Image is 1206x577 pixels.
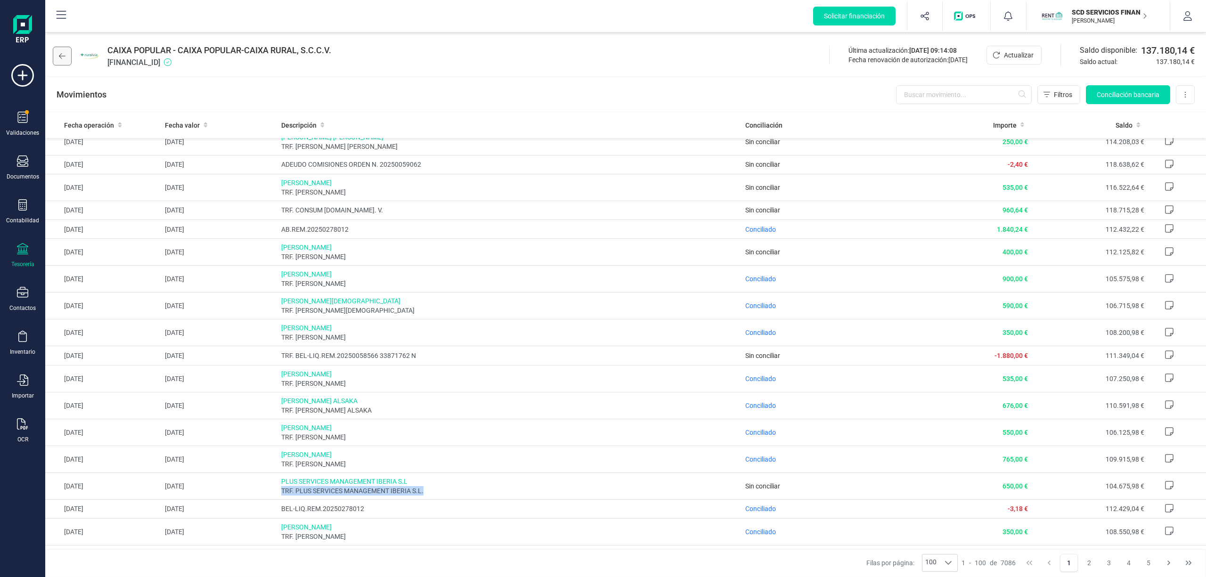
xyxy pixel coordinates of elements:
[45,346,161,365] td: [DATE]
[1042,6,1062,26] img: SC
[1002,275,1028,283] span: 900,00 €
[7,173,39,180] div: Documentos
[281,486,738,496] span: TRF. PLUS SERVICES MANAGEMENT IBERIA S.L.
[281,333,738,342] span: TRF. [PERSON_NAME]
[11,260,34,268] div: Tesorería
[745,528,776,536] span: Conciliado
[281,323,738,333] span: [PERSON_NAME]
[9,304,36,312] div: Contactos
[1040,554,1058,572] button: Previous Page
[161,472,277,499] td: [DATE]
[281,450,738,459] span: [PERSON_NAME]
[1032,499,1148,518] td: 112.429,04 €
[745,375,776,382] span: Conciliado
[1008,161,1028,168] span: -2,40 €
[1032,220,1148,239] td: 112.432,22 €
[281,396,738,406] span: [PERSON_NAME] ALSAKA
[745,206,780,214] span: Sin conciliar
[745,226,776,233] span: Conciliado
[1100,554,1118,572] button: Page 3
[1032,545,1148,572] td: 113.585,82 €
[1032,346,1148,365] td: 111.349,04 €
[1097,90,1159,99] span: Conciliación bancaria
[1086,85,1170,104] button: Conciliación bancaria
[1038,1,1158,31] button: SCSCD SERVICIOS FINANCIEROS SL[PERSON_NAME]
[45,128,161,155] td: [DATE]
[1002,206,1028,214] span: 960,64 €
[745,402,776,409] span: Conciliado
[281,205,738,215] span: TRF. CONSUM [DOMAIN_NAME]. V.
[1032,128,1148,155] td: 114.208,03 €
[45,266,161,293] td: [DATE]
[161,499,277,518] td: [DATE]
[1002,138,1028,146] span: 250,00 €
[1032,266,1148,293] td: 105.575,98 €
[45,446,161,472] td: [DATE]
[161,174,277,201] td: [DATE]
[990,558,997,568] span: de
[281,432,738,442] span: TRF. [PERSON_NAME]
[281,522,738,532] span: [PERSON_NAME]
[1002,248,1028,256] span: 400,00 €
[161,128,277,155] td: [DATE]
[281,142,738,151] span: TRF. [PERSON_NAME] [PERSON_NAME]
[10,348,35,356] div: Inventario
[161,220,277,239] td: [DATE]
[922,554,939,571] span: 100
[745,505,776,512] span: Conciliado
[1080,554,1098,572] button: Page 2
[994,352,1028,359] span: -1.880,00 €
[12,392,34,399] div: Importar
[1080,45,1137,56] span: Saldo disponible:
[1032,319,1148,346] td: 108.200,98 €
[866,554,958,572] div: Filas por página:
[45,239,161,266] td: [DATE]
[161,293,277,319] td: [DATE]
[1072,8,1147,17] p: SCD SERVICIOS FINANCIEROS SL
[281,423,738,432] span: [PERSON_NAME]
[17,436,28,443] div: OCR
[281,225,738,234] span: AB.REM.20250278012
[281,477,738,486] span: PLUS SERVICES MANAGEMENT IBERIA S.L
[948,1,985,31] button: Logo de OPS
[161,392,277,419] td: [DATE]
[1002,375,1028,382] span: 535,00 €
[281,459,738,469] span: TRF. [PERSON_NAME]
[45,518,161,545] td: [DATE]
[1160,554,1178,572] button: Next Page
[1002,455,1028,463] span: 765,00 €
[745,352,780,359] span: Sin conciliar
[962,558,1016,568] div: -
[954,11,979,21] img: Logo de OPS
[45,220,161,239] td: [DATE]
[975,558,986,568] span: 100
[1060,554,1078,572] button: Page 1
[281,379,738,388] span: TRF. [PERSON_NAME]
[45,545,161,572] td: [DATE]
[962,558,965,568] span: 1
[161,346,277,365] td: [DATE]
[6,129,39,137] div: Validaciones
[1141,44,1195,57] span: 137.180,14 €
[45,155,161,174] td: [DATE]
[1032,472,1148,499] td: 104.675,98 €
[1002,402,1028,409] span: 676,00 €
[848,55,968,65] div: Fecha renovación de autorización:
[745,275,776,283] span: Conciliado
[745,161,780,168] span: Sin conciliar
[161,266,277,293] td: [DATE]
[1020,554,1038,572] button: First Page
[281,369,738,379] span: [PERSON_NAME]
[745,329,776,336] span: Conciliado
[1037,85,1080,104] button: Filtros
[997,226,1028,233] span: 1.840,24 €
[161,419,277,446] td: [DATE]
[1002,184,1028,191] span: 535,00 €
[107,57,331,68] span: [FINANCIAL_ID]
[993,121,1017,130] span: Importe
[161,201,277,219] td: [DATE]
[45,392,161,419] td: [DATE]
[161,239,277,266] td: [DATE]
[1032,293,1148,319] td: 106.715,98 €
[281,504,738,513] span: BEL-LIQ.REM.20250278012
